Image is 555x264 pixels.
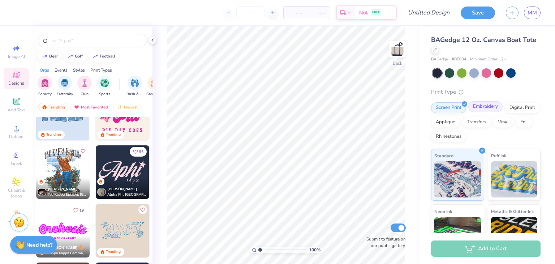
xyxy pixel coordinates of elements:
input: Try "Alpha" [50,37,142,44]
strong: Need help? [26,242,52,248]
span: 95 [139,150,143,154]
span: [PERSON_NAME] [48,245,78,250]
img: Metallic & Glitter Ink [491,217,538,253]
div: Orgs [40,67,49,73]
button: Like [138,205,147,214]
div: Trending [106,249,121,255]
span: Puff Ink [491,152,506,159]
span: [PERSON_NAME] [48,187,78,192]
span: Designs [8,80,24,86]
img: Puff Ink [491,161,538,197]
div: Most Favorited [70,103,111,111]
div: filter for Fraternity [57,76,73,97]
img: 190a3832-2857-43c9-9a52-6d493f4406b1 [89,204,143,257]
div: Trending [106,132,121,137]
span: Sorority [38,91,52,97]
span: Kappa Kappa Gamma, [GEOGRAPHIC_DATA][US_STATE] [48,251,87,256]
img: d311f85e-851b-4e33-a254-5a0fa7cefbab [149,204,202,257]
span: FREE [372,10,380,15]
img: fce72644-5a51-4a8d-92bd-a60745c9fb8f [89,145,143,199]
img: trending.gif [42,105,47,110]
img: trend_line.gif [68,54,73,59]
button: bear [38,51,61,62]
span: Upload [9,134,23,140]
span: 19 [79,209,84,212]
img: Club Image [81,79,89,87]
img: Sorority Image [41,79,49,87]
span: Alpha Phi, [GEOGRAPHIC_DATA][US_STATE], [PERSON_NAME] [107,192,146,197]
div: Back [393,60,402,67]
img: ac14aa6b-ca05-42c1-bf00-469a14b25a9c [96,204,149,257]
div: filter for Sports [97,76,112,97]
span: Standard [434,152,453,159]
label: Submit to feature on our public gallery. [362,236,406,249]
img: Neon Ink [434,217,481,253]
img: Standard [434,161,481,197]
span: Neon Ink [434,208,452,215]
div: Trending [38,103,68,111]
input: – – [236,6,264,19]
div: Embroidery [468,101,503,112]
div: Newest [113,103,141,111]
div: filter for Game Day [146,76,163,97]
input: Untitled Design [402,5,455,20]
img: Sports Image [100,79,109,87]
button: Like [130,147,147,157]
img: e5c25cba-9be7-456f-8dc7-97e2284da968 [36,204,90,257]
span: – – [311,9,326,17]
span: # BE004 [452,56,466,63]
img: trend_line.gif [92,54,98,59]
div: golf [75,54,83,58]
button: football [89,51,119,62]
span: Metallic & Glitter Ink [491,208,534,215]
a: MM [524,7,541,19]
div: filter for Club [77,76,92,97]
button: golf [64,51,86,62]
span: Fraternity [57,91,73,97]
div: Vinyl [493,117,513,128]
img: Avatar [38,188,46,196]
button: Like [79,147,87,156]
div: Digital Print [505,102,540,113]
span: Add Text [8,107,25,113]
div: Print Type [431,88,541,96]
span: N/A [359,9,368,17]
img: eb213d54-80e9-4060-912d-9752b3a91b98 [36,145,90,199]
div: Trending [46,132,61,137]
img: trend_line.gif [42,54,48,59]
span: Rush & Bid [126,91,143,97]
button: filter button [57,76,73,97]
span: Sports [99,91,110,97]
div: Print Types [90,67,112,73]
span: Image AI [8,54,25,59]
span: Greek [11,161,22,166]
span: 100 % [309,247,320,253]
span: Game Day [146,91,163,97]
img: Newest.gif [117,105,122,110]
span: – – [288,9,302,17]
div: filter for Rush & Bid [126,76,143,97]
span: Club [81,91,89,97]
button: filter button [97,76,112,97]
span: Decorate [8,220,25,226]
img: Game Day Image [151,79,159,87]
div: football [100,54,115,58]
span: BAGedge [431,56,448,63]
span: Clipart & logos [4,187,29,199]
div: Screen Print [431,102,466,113]
img: Fraternity Image [61,79,69,87]
span: [PERSON_NAME] [107,187,137,192]
button: filter button [77,76,92,97]
img: Avatar [97,188,106,196]
img: Back [390,42,405,56]
span: Minimum Order: 12 + [470,56,506,63]
button: filter button [126,76,143,97]
button: filter button [146,76,163,97]
div: Applique [431,117,460,128]
div: Events [55,67,68,73]
img: most_fav.gif [74,105,79,110]
button: Like [70,205,87,215]
div: Rhinestones [431,131,466,142]
div: Foil [516,117,533,128]
img: cf6172ea-6669-4bdf-845d-a2064c3110de [96,145,149,199]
